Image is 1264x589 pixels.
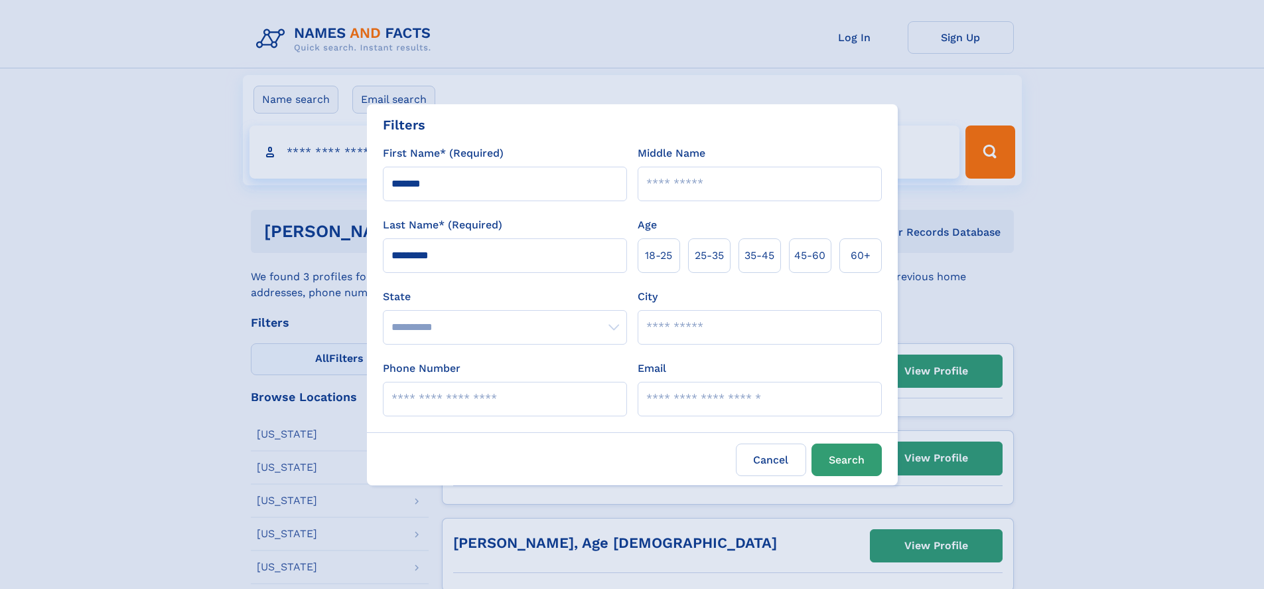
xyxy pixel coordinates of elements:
label: Cancel [736,444,806,476]
label: First Name* (Required) [383,145,504,161]
div: Filters [383,115,425,135]
span: 60+ [851,248,871,264]
span: 35‑45 [744,248,774,264]
button: Search [811,444,882,476]
label: Middle Name [638,145,705,161]
span: 25‑35 [695,248,724,264]
label: State [383,289,627,305]
label: Email [638,361,666,377]
label: Last Name* (Required) [383,217,502,233]
label: Age [638,217,657,233]
label: Phone Number [383,361,460,377]
label: City [638,289,658,305]
span: 45‑60 [794,248,825,264]
span: 18‑25 [645,248,672,264]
